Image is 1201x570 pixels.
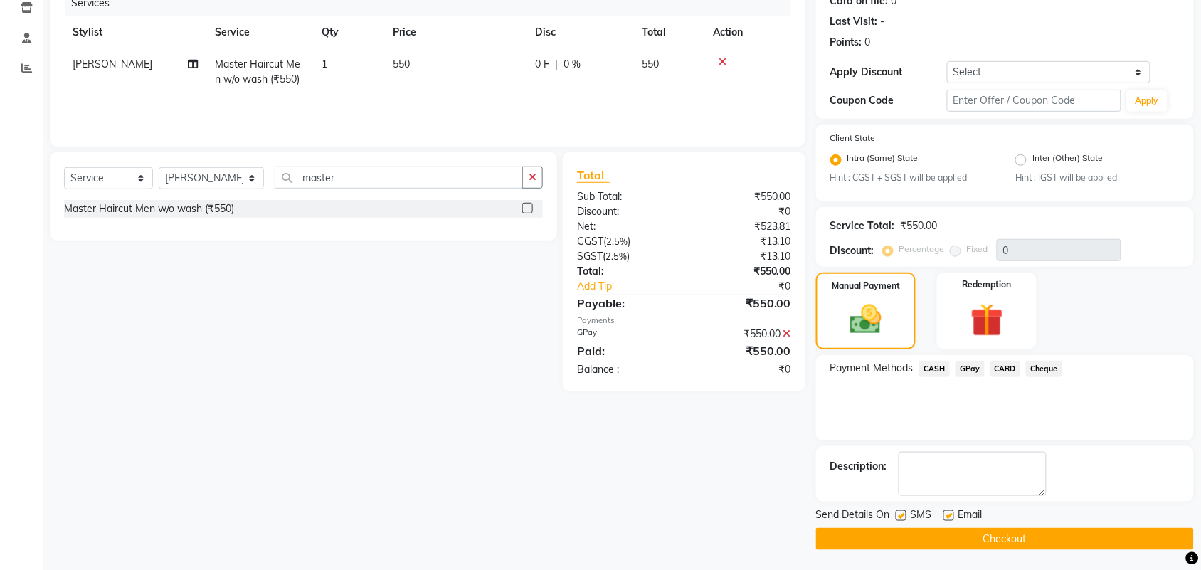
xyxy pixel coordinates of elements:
div: Discount: [830,243,874,258]
button: Checkout [816,528,1194,550]
label: Redemption [963,278,1012,291]
div: Apply Discount [830,65,947,80]
th: Total [633,16,704,48]
div: ₹550.00 [684,327,802,342]
th: Price [384,16,527,48]
span: 2.5% [605,250,627,262]
span: 1 [322,58,327,70]
img: _cash.svg [840,301,892,337]
div: Points: [830,35,862,50]
label: Client State [830,132,876,144]
div: Payments [577,315,791,327]
div: - [881,14,885,29]
a: Add Tip [566,279,704,294]
div: ₹13.10 [684,249,802,264]
span: 2.5% [606,236,628,247]
div: GPay [566,327,684,342]
span: CASH [919,361,950,377]
div: ₹550.00 [684,342,802,359]
img: _gift.svg [961,300,1014,340]
span: 0 F [535,57,549,72]
div: Paid: [566,342,684,359]
div: ₹13.10 [684,234,802,249]
span: SGST [577,250,603,263]
div: ₹0 [684,204,802,219]
div: Total: [566,264,684,279]
label: Inter (Other) State [1032,152,1103,169]
div: ( ) [566,249,684,264]
span: 550 [393,58,410,70]
small: Hint : IGST will be applied [1015,171,1179,184]
button: Apply [1127,90,1168,112]
div: ₹550.00 [684,189,802,204]
label: Intra (Same) State [847,152,919,169]
div: ( ) [566,234,684,249]
small: Hint : CGST + SGST will be applied [830,171,994,184]
div: Description: [830,459,887,474]
div: ₹550.00 [684,264,802,279]
span: | [555,57,558,72]
div: Payable: [566,295,684,312]
div: ₹523.81 [684,219,802,234]
span: [PERSON_NAME] [73,58,152,70]
span: 550 [642,58,659,70]
span: SMS [911,507,932,525]
div: Net: [566,219,684,234]
span: 0 % [564,57,581,72]
div: Master Haircut Men w/o wash (₹550) [64,201,234,216]
span: Email [958,507,983,525]
label: Percentage [899,243,945,255]
label: Fixed [967,243,988,255]
label: Manual Payment [832,280,900,292]
th: Stylist [64,16,206,48]
input: Search or Scan [275,167,523,189]
div: ₹0 [704,279,802,294]
div: 0 [865,35,871,50]
th: Qty [313,16,384,48]
div: Balance : [566,362,684,377]
span: GPay [956,361,985,377]
div: Service Total: [830,218,895,233]
th: Disc [527,16,633,48]
th: Service [206,16,313,48]
th: Action [704,16,791,48]
span: Total [577,168,610,183]
span: Send Details On [816,507,890,525]
div: ₹550.00 [901,218,938,233]
div: Sub Total: [566,189,684,204]
input: Enter Offer / Coupon Code [947,90,1121,112]
div: Discount: [566,204,684,219]
span: Cheque [1026,361,1062,377]
div: ₹0 [684,362,802,377]
div: ₹550.00 [684,295,802,312]
span: CARD [990,361,1021,377]
div: Last Visit: [830,14,878,29]
span: Payment Methods [830,361,914,376]
span: CGST [577,235,603,248]
span: Master Haircut Men w/o wash (₹550) [215,58,300,85]
div: Coupon Code [830,93,947,108]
